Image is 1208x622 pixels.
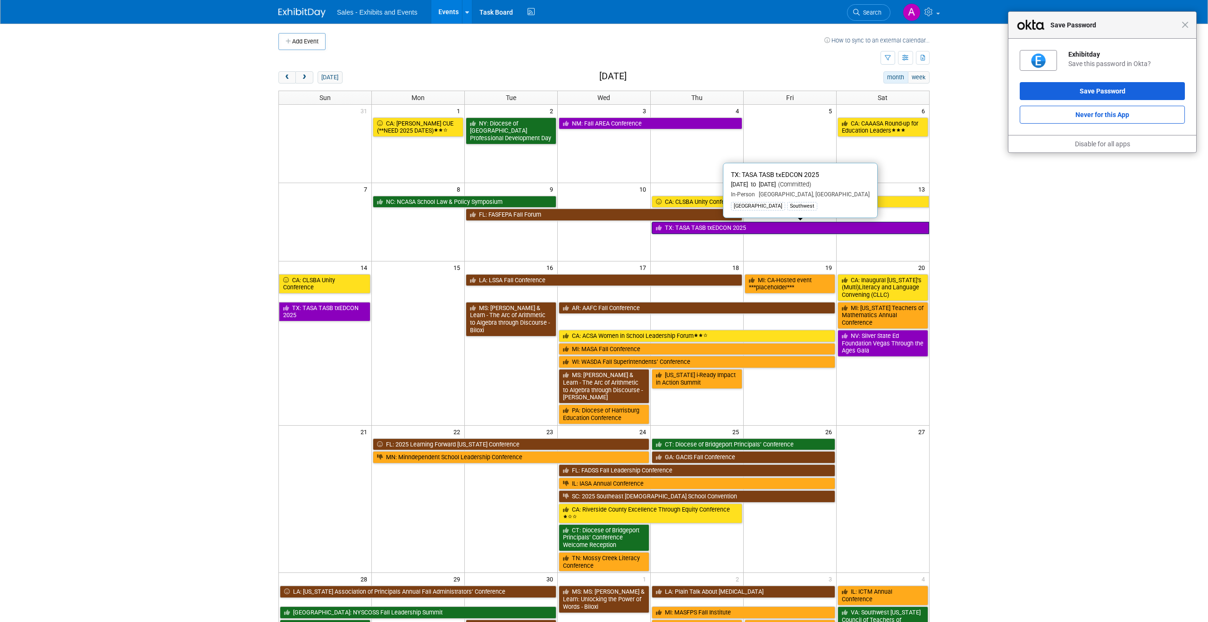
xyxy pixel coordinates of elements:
a: NM: Fall AREA Conference [559,118,742,130]
a: IL: IASA Annual Conference [559,478,835,490]
span: 1 [456,105,464,117]
a: NY: Diocese of [GEOGRAPHIC_DATA] Professional Development Day [466,118,556,144]
span: Wed [597,94,610,101]
div: Save this password in Okta? [1068,59,1185,68]
span: 15 [453,261,464,273]
span: 31 [360,105,371,117]
span: Sales - Exhibits and Events [337,8,417,16]
a: MI: MASA Fall Conference [559,343,835,355]
span: 7 [363,183,371,195]
span: Close [1182,21,1189,28]
span: Sun [319,94,331,101]
a: [GEOGRAPHIC_DATA]: NYSCOSS Fall Leadership Summit [280,606,556,619]
a: CA: [PERSON_NAME] CUE (**NEED 2025 DATES) [373,118,463,137]
a: CA: CLSBA Unity Conference [279,274,370,294]
div: [GEOGRAPHIC_DATA] [731,202,785,210]
button: Never for this App [1020,106,1185,124]
button: next [295,71,313,84]
a: CT: Diocese of Bridgeport Principals’ Conference Welcome Reception [559,524,649,551]
a: FL: FASFEPA Fall Forum [466,209,742,221]
a: MS: [PERSON_NAME] & Learn - The Arc of Arithmetic to Algebra through Discourse - Biloxi [466,302,556,336]
span: Save Password [1046,19,1182,31]
span: 29 [453,573,464,585]
button: Save Password [1020,82,1185,100]
a: GA: GACIS Fall Conference [652,451,835,463]
span: Mon [411,94,425,101]
span: 2 [549,105,557,117]
span: 22 [453,426,464,437]
a: NV: Silver State Ed Foundation Vegas Through the Ages Gala [838,330,928,357]
span: 6 [921,105,929,117]
span: 25 [731,426,743,437]
a: FL: 2025 Learning Forward [US_STATE] Conference [373,438,649,451]
a: TX: TASA TASB txEDCON 2025 [279,302,370,321]
div: [DATE] to [DATE] [731,181,870,189]
span: 10 [638,183,650,195]
span: In-Person [731,191,755,198]
a: CT: Diocese of Bridgeport Principals’ Conference [652,438,835,451]
span: TX: TASA TASB txEDCON 2025 [731,171,819,178]
a: TX: TASA TASB txEDCON 2025 [652,222,929,234]
a: CA: CLSBA Unity Conference [652,196,929,208]
span: 16 [545,261,557,273]
a: MI: [US_STATE] Teachers of Mathematics Annual Conference [838,302,928,329]
button: Add Event [278,33,326,50]
span: (Committed) [776,181,811,188]
span: 1 [642,573,650,585]
a: AR: AAFC Fall Conference [559,302,835,314]
h2: [DATE] [599,71,627,82]
span: 19 [824,261,836,273]
span: 24 [638,426,650,437]
span: 8 [456,183,464,195]
button: prev [278,71,296,84]
span: 26 [824,426,836,437]
a: How to sync to an external calendar... [824,37,930,44]
span: Search [860,9,881,16]
span: Tue [506,94,516,101]
span: 27 [917,426,929,437]
span: 23 [545,426,557,437]
a: MN: Minndependent School Leadership Conference [373,451,649,463]
button: month [883,71,908,84]
span: 3 [642,105,650,117]
span: 30 [545,573,557,585]
span: 9 [549,183,557,195]
span: 13 [917,183,929,195]
a: CA: ACSA Women in School Leadership Forum [559,330,835,342]
a: CA: Riverside County Excellence Through Equity Conference [559,504,742,523]
img: wAy4aAAAABklEQVQDAGTtJInGkJLrAAAAAElFTkSuQmCC [1030,52,1047,69]
span: 28 [360,573,371,585]
span: [GEOGRAPHIC_DATA], [GEOGRAPHIC_DATA] [755,191,870,198]
a: IL: ICTM Annual Conference [838,586,928,605]
img: ExhibitDay [278,8,326,17]
a: CA: CAAASA Round-up for Education Leaders [838,118,928,137]
a: LA: [US_STATE] Association of Principals Annual Fall Administrators’ Conference [280,586,556,598]
a: SC: 2025 Southeast [DEMOGRAPHIC_DATA] School Convention [559,490,835,503]
span: 5 [828,105,836,117]
a: LA: LSSA Fall Conference [466,274,742,286]
a: Disable for all apps [1075,140,1130,148]
div: Exhibitday [1068,50,1185,59]
span: 4 [921,573,929,585]
span: 18 [731,261,743,273]
a: LA: Plain Talk About [MEDICAL_DATA] [652,586,835,598]
a: MI: CA-Hosted event ***placeholder*** [745,274,835,294]
button: week [908,71,930,84]
a: Search [847,4,890,21]
span: 2 [735,573,743,585]
div: Southwest [787,202,817,210]
span: 14 [360,261,371,273]
a: WI: WASDA Fall Superintendents’ Conference [559,356,835,368]
a: MS: [PERSON_NAME] & Learn - The Arc of Arithmetic to Algebra through Discourse - [PERSON_NAME] [559,369,649,403]
a: PA: Diocese of Harrisburg Education Conference [559,404,649,424]
span: Fri [786,94,794,101]
span: 21 [360,426,371,437]
a: MS: MS: [PERSON_NAME] & Learn: Unlocking the Power of Words - Biloxi [559,586,649,613]
img: Albert Martinez [903,3,921,21]
a: NC: NCASA School Law & Policy Symposium [373,196,556,208]
span: 3 [828,573,836,585]
a: CA: Inaugural [US_STATE]’s (Multi)Literacy and Language Convening (CLLC) [838,274,928,301]
a: TN: Mossy Creek Literacy Conference [559,552,649,572]
button: [DATE] [318,71,343,84]
a: FL: FADSS Fall Leadership Conference [559,464,835,477]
